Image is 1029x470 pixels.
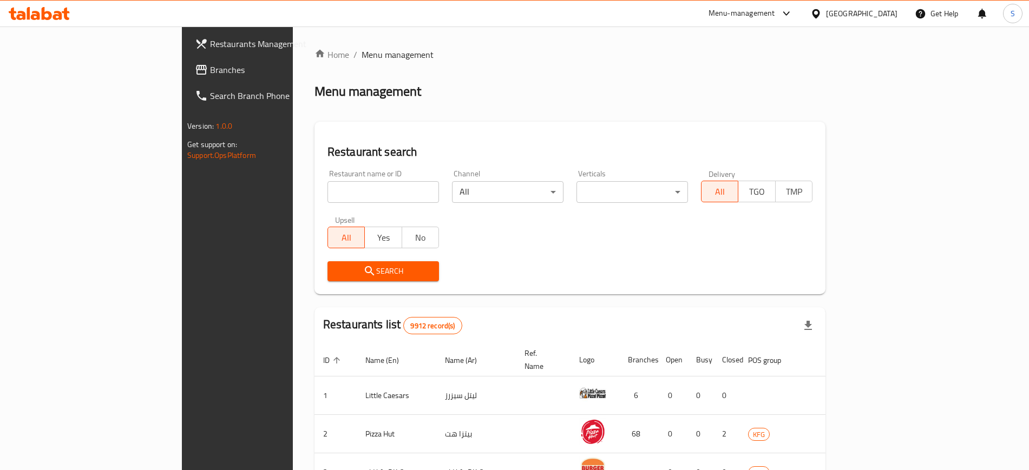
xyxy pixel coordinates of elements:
td: 6 [619,376,657,415]
div: Menu-management [709,7,775,20]
span: Branches [210,63,345,76]
a: Restaurants Management [186,31,353,57]
td: 0 [687,376,713,415]
td: بيتزا هت [436,415,516,453]
th: Open [657,343,687,376]
button: Search [327,261,439,281]
button: TGO [738,181,775,202]
a: Search Branch Phone [186,83,353,109]
span: 9912 record(s) [404,321,461,331]
label: Delivery [709,170,736,177]
h2: Restaurants list [323,316,462,334]
span: Search Branch Phone [210,89,345,102]
td: 0 [687,415,713,453]
a: Branches [186,57,353,83]
div: ​ [576,181,688,203]
h2: Menu management [314,83,421,100]
td: ليتل سيزرز [436,376,516,415]
td: 0 [713,376,739,415]
div: Total records count [403,317,462,334]
span: KFG [749,428,769,441]
td: 2 [713,415,739,453]
span: Name (En) [365,354,413,367]
img: Pizza Hut [579,418,606,445]
span: ID [323,354,344,367]
td: 0 [657,415,687,453]
span: TMP [780,184,808,200]
span: TGO [743,184,771,200]
nav: breadcrumb [314,48,825,61]
h2: Restaurant search [327,144,812,160]
span: No [407,230,435,246]
div: All [452,181,563,203]
span: All [332,230,361,246]
span: All [706,184,734,200]
button: Yes [364,227,402,248]
span: Yes [369,230,397,246]
span: Menu management [362,48,434,61]
th: Branches [619,343,657,376]
td: 0 [657,376,687,415]
div: Export file [795,313,821,339]
td: 68 [619,415,657,453]
div: [GEOGRAPHIC_DATA] [826,8,897,19]
li: / [353,48,357,61]
span: Version: [187,119,214,133]
th: Busy [687,343,713,376]
th: Closed [713,343,739,376]
button: All [701,181,738,202]
span: Get support on: [187,137,237,151]
td: Pizza Hut [357,415,436,453]
td: Little Caesars [357,376,436,415]
label: Upsell [335,216,355,223]
span: Ref. Name [525,347,558,373]
span: Search [336,264,430,278]
button: No [402,227,439,248]
input: Search for restaurant name or ID.. [327,181,439,203]
img: Little Caesars [579,380,606,407]
span: POS group [748,354,795,367]
span: 1.0.0 [215,119,232,133]
span: Name (Ar) [445,354,491,367]
span: S [1011,8,1015,19]
button: TMP [775,181,812,202]
a: Support.OpsPlatform [187,148,256,162]
button: All [327,227,365,248]
th: Logo [571,343,619,376]
span: Restaurants Management [210,37,345,50]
